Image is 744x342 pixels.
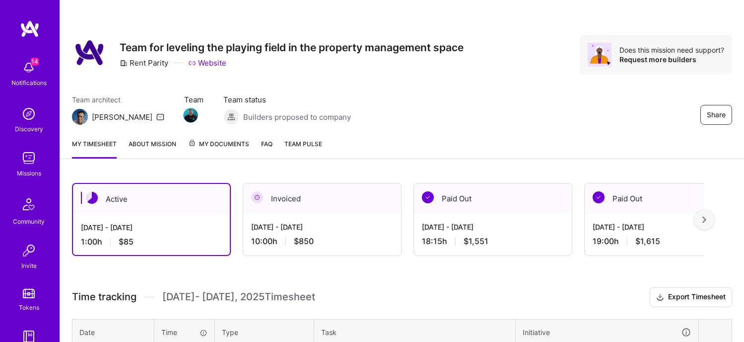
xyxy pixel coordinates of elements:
div: Request more builders [619,55,724,64]
div: Invoiced [243,183,401,214]
span: [DATE] - [DATE] , 2025 Timesheet [162,291,315,303]
h3: Team for leveling the playing field in the property management space [120,41,464,54]
img: discovery [19,104,39,124]
span: Team architect [72,94,164,105]
img: Active [86,192,98,204]
div: [DATE] - [DATE] [422,222,564,232]
span: Team status [223,94,351,105]
img: Team Architect [72,109,88,125]
div: Active [73,184,230,214]
span: Share [707,110,726,120]
a: Team Pulse [284,139,322,159]
i: icon Mail [156,113,164,121]
div: Missions [17,168,41,178]
img: Paid Out [422,191,434,203]
i: icon CompanyGray [120,59,128,67]
div: Time [161,327,207,338]
span: $1,551 [464,236,488,247]
img: Team Member Avatar [183,108,198,123]
i: icon Download [656,292,664,303]
span: Team [184,94,203,105]
span: $85 [119,237,134,247]
div: 1:00 h [81,237,222,247]
a: FAQ [261,139,272,159]
div: 18:15 h [422,236,564,247]
div: Invite [21,260,37,271]
a: Website [188,58,226,68]
span: $850 [294,236,314,247]
div: Discovery [15,124,43,134]
div: [PERSON_NAME] [92,112,152,122]
span: Builders proposed to company [243,112,351,122]
div: [DATE] - [DATE] [593,222,735,232]
img: teamwork [19,148,39,168]
img: Paid Out [593,191,605,203]
div: [DATE] - [DATE] [81,222,222,233]
a: About Mission [129,139,176,159]
div: Initiative [523,327,691,338]
button: Share [700,105,732,125]
span: 14 [31,58,39,66]
img: Invite [19,241,39,260]
img: Community [17,192,41,216]
a: Team Member Avatar [184,107,197,124]
div: Paid Out [585,183,743,214]
div: 10:00 h [251,236,393,247]
div: Rent Parity [120,58,168,68]
div: 19:00 h [593,236,735,247]
div: [DATE] - [DATE] [251,222,393,232]
a: My Documents [188,139,249,159]
img: Invoiced [251,191,263,203]
img: logo [20,20,40,38]
div: Paid Out [414,183,572,214]
img: Avatar [588,43,611,67]
div: Notifications [11,78,47,88]
span: Team Pulse [284,140,322,148]
img: tokens [23,289,35,298]
img: bell [19,58,39,78]
button: Export Timesheet [650,287,732,307]
img: right [702,216,706,223]
div: Tokens [19,302,39,313]
a: My timesheet [72,139,117,159]
div: Community [13,216,45,227]
span: Time tracking [72,291,136,303]
img: Builders proposed to company [223,109,239,125]
img: Company Logo [72,35,108,71]
span: My Documents [188,139,249,150]
div: Does this mission need support? [619,45,724,55]
span: $1,615 [635,236,660,247]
